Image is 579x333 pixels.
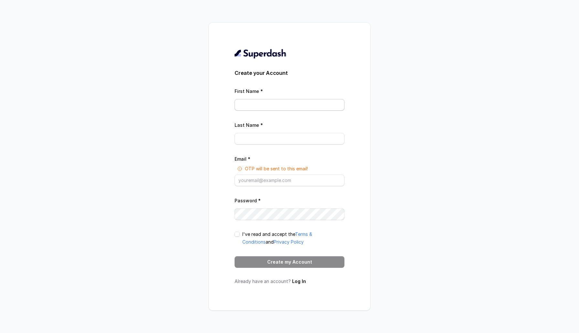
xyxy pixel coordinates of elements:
img: light.svg [235,48,287,59]
a: Log In [292,278,306,284]
h3: Create your Account [235,69,344,77]
label: First Name * [235,88,263,94]
p: I've read and accept the and [242,230,344,246]
label: Password * [235,198,261,203]
p: Already have an account? [235,278,344,285]
label: Last Name * [235,122,263,128]
input: youremail@example.com [235,175,344,186]
a: Privacy Policy [274,239,304,245]
label: Email * [235,156,250,162]
button: Create my Account [235,256,344,268]
p: OTP will be sent to this email! [245,166,308,172]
